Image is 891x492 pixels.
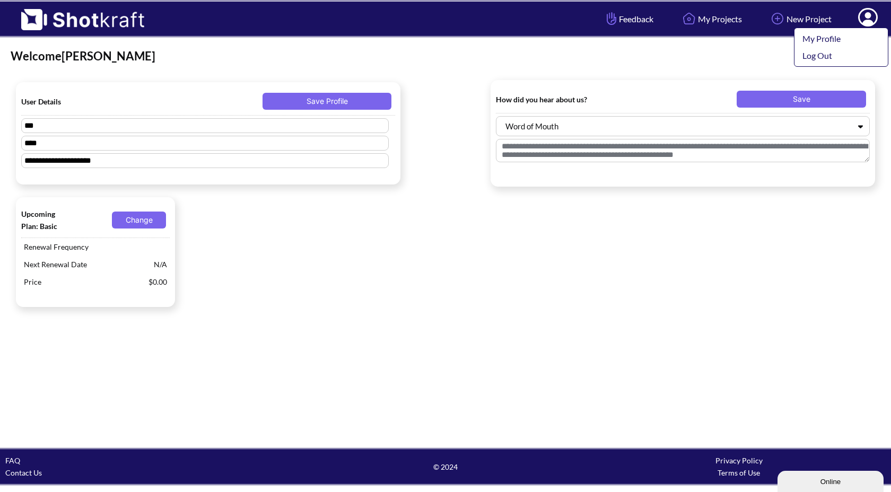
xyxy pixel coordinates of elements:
span: © 2024 [299,461,592,473]
button: Save [737,91,866,108]
div: Terms of Use [592,467,886,479]
span: N/A [151,256,170,273]
span: Renewal Frequency [21,238,164,256]
div: Privacy Policy [592,454,886,467]
img: Add Icon [768,10,787,28]
a: Log Out [794,47,883,64]
span: User Details [21,95,140,108]
span: Price [21,273,146,291]
a: My Projects [672,5,750,33]
span: Feedback [604,13,653,25]
iframe: chat widget [778,469,886,492]
img: Hand Icon [604,10,619,28]
a: New Project [761,5,840,33]
a: Contact Us [5,468,42,477]
span: How did you hear about us? [496,93,615,106]
button: Change [112,212,166,229]
a: FAQ [5,456,20,465]
span: Next Renewal Date [21,256,151,273]
div: Welcome [PERSON_NAME] [11,48,880,64]
span: Upcoming Plan: Basic [21,208,65,232]
button: Save Profile [263,93,392,110]
img: Home Icon [680,10,698,28]
span: $0.00 [146,273,170,291]
a: My Profile [794,30,883,47]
